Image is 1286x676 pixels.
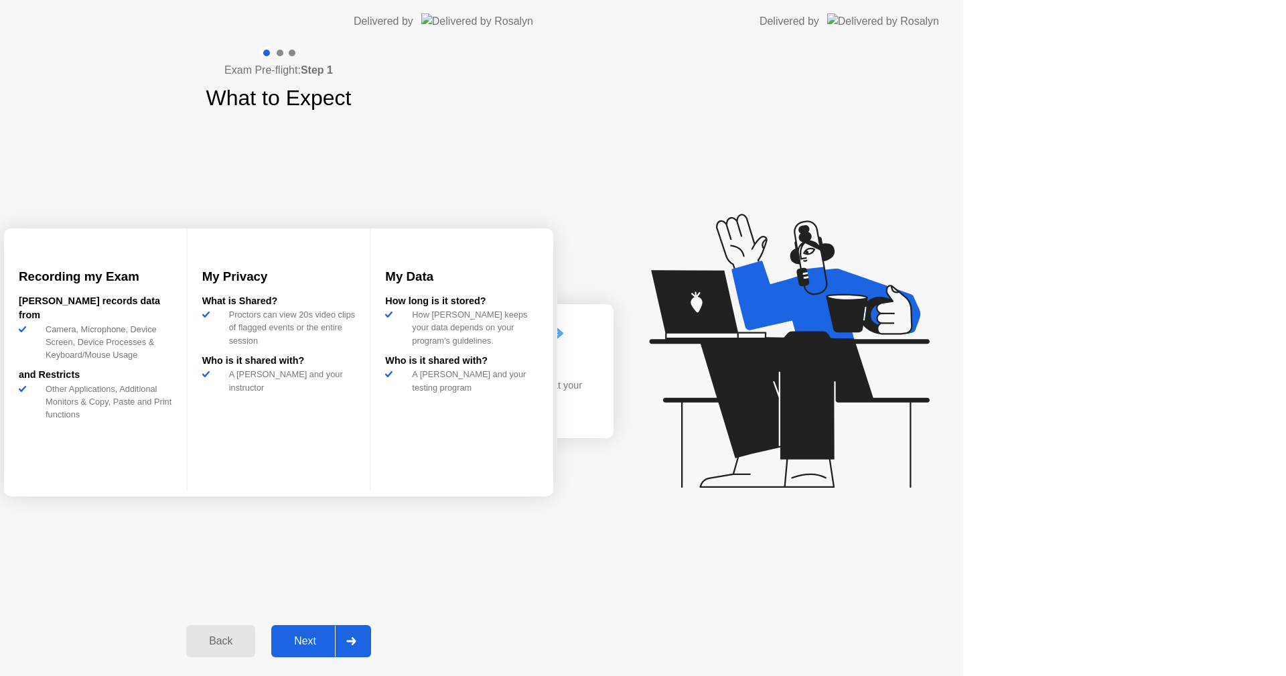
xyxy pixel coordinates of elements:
button: Next [271,625,371,657]
button: Back [186,625,255,657]
div: A [PERSON_NAME] and your instructor [224,368,356,393]
h3: My Data [385,267,539,286]
div: A [PERSON_NAME] and your testing program [407,368,539,393]
div: Delivered by [354,13,413,29]
img: Delivered by Rosalyn [827,13,939,29]
div: [PERSON_NAME] records data from [19,294,172,323]
div: How [PERSON_NAME] keeps your data depends on your program’s guidelines. [407,308,539,347]
b: Step 1 [301,64,333,76]
div: Proctors can view 20s video clips of flagged events or the entire session [224,308,356,347]
div: What is Shared? [202,294,356,309]
div: Next [275,635,335,647]
h3: Recording my Exam [19,267,172,286]
div: Who is it shared with? [202,354,356,368]
h1: What to Expect [206,82,352,114]
div: Delivered by [760,13,819,29]
h3: My Privacy [202,267,356,286]
h4: Exam Pre-flight: [224,62,333,78]
div: and Restricts [19,368,172,383]
img: Delivered by Rosalyn [421,13,533,29]
div: Other Applications, Additional Monitors & Copy, Paste and Print functions [40,383,172,421]
div: Back [190,635,251,647]
div: Camera, Microphone, Device Screen, Device Processes & Keyboard/Mouse Usage [40,323,172,362]
div: Who is it shared with? [385,354,539,368]
div: How long is it stored? [385,294,539,309]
